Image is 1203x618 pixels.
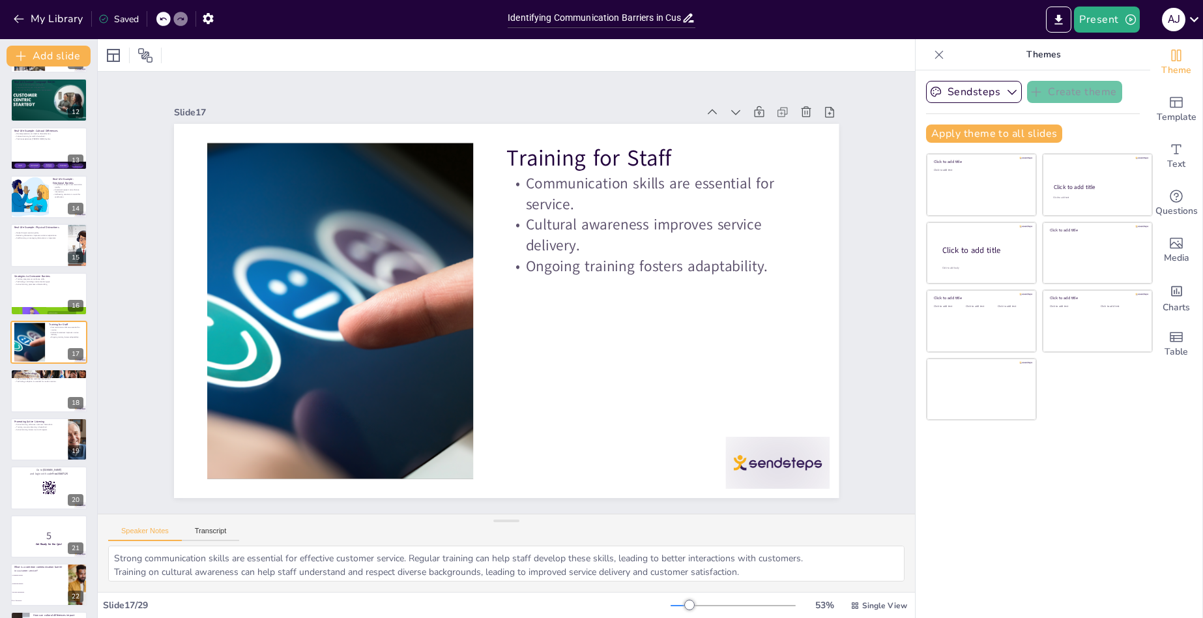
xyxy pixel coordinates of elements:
[14,89,83,91] p: Customer feedback is crucial for improvement.
[14,226,65,230] p: Real-Life Example: Physical Distractions
[934,169,1027,172] div: Click to add text
[68,591,83,602] div: 22
[68,542,83,554] div: 21
[10,272,87,316] div: 16
[10,466,87,509] div: 20
[10,127,87,170] div: 13
[1054,183,1140,191] div: Click to add title
[68,203,83,214] div: 14
[1074,7,1139,33] button: Present
[14,472,83,476] p: and login with code
[926,125,1062,143] button: Apply theme to all slides
[53,188,83,193] p: Emotional support can enhance interactions.
[10,515,87,558] div: 21
[10,78,87,121] div: 12
[68,106,83,118] div: 12
[934,159,1027,164] div: Click to add title
[68,154,83,166] div: 13
[998,305,1027,308] div: Click to add text
[14,529,83,543] p: 5
[10,175,87,218] div: 14
[14,138,83,140] p: Positive experiences [PERSON_NAME] loyalty.
[103,599,671,611] div: Slide 17 / 29
[1150,321,1202,368] div: Add a table
[14,426,65,428] p: Training on active listening is beneficial.
[942,244,1026,256] div: Click to add title
[98,13,139,25] div: Saved
[1027,81,1122,103] button: Create theme
[14,237,65,239] p: Staff training on managing distractions is important.
[10,418,87,461] div: 19
[1161,63,1191,78] span: Theme
[108,546,905,581] textarea: Strong communication skills are essential for effective customer service. Regular training can he...
[809,599,840,611] div: 53 %
[14,84,83,87] p: Incorrect orders lead to complaints.
[10,224,87,267] div: 15
[68,445,83,457] div: 19
[14,423,65,426] p: Active listening enhances customer interactions.
[457,61,747,221] p: Communication skills are essential for service.
[14,565,65,572] p: What is a common communication barrier in customer service?
[1101,305,1142,308] div: Click to add text
[14,129,83,133] p: Real-Life Example: Cultural Differences
[14,469,83,473] p: Go to
[108,527,182,541] button: Speaker Notes
[7,46,91,66] button: Add slide
[1163,301,1190,315] span: Charts
[49,331,83,336] p: Cultural awareness improves service delivery.
[934,305,963,308] div: Click to add text
[36,542,63,545] strong: Get Ready for the Quiz!
[1150,133,1202,180] div: Add text boxes
[1050,295,1143,301] div: Click to add title
[1150,180,1202,227] div: Get real-time input from your audience
[1164,251,1189,265] span: Media
[934,295,1027,301] div: Click to add title
[43,469,62,472] strong: [DOMAIN_NAME]
[14,375,83,377] p: Translation apps can facilitate communication.
[12,591,67,593] span: Physical distractions
[103,45,124,66] div: Layout
[1150,227,1202,274] div: Add images, graphics, shapes or video
[1167,157,1185,171] span: Text
[14,372,83,375] p: Utilizing Technology
[14,132,83,135] p: Misinterpretations can lead to dissatisfaction.
[14,80,83,84] p: Real-Life Example: Language Barrier
[182,527,240,541] button: Transcript
[14,274,83,278] p: Strategies to Overcome Barriers
[491,137,773,278] p: Ongoing training fosters adaptability.
[49,336,83,338] p: Ongoing training fosters adaptability.
[10,369,87,412] div: 18
[474,99,764,259] p: Cultural awareness improves service delivery.
[14,87,83,89] p: Language training can mitigate issues.
[445,34,731,184] p: Training for Staff
[926,81,1022,103] button: Sendsteps
[68,300,83,312] div: 16
[942,266,1024,269] div: Click to add body
[1162,8,1185,31] div: A J
[1050,228,1143,233] div: Click to add title
[14,379,83,382] p: Technology adoption is essential for modern service.
[1157,110,1196,125] span: Template
[14,135,83,138] p: Cultural training for staff is beneficial.
[1046,7,1071,33] button: Export to PowerPoint
[862,600,907,611] span: Single View
[1150,274,1202,321] div: Add charts and graphs
[68,252,83,263] div: 15
[138,48,153,63] span: Position
[10,8,89,29] button: My Library
[10,563,87,606] div: 22
[14,235,65,237] p: Reducing distractions improves customer experience.
[966,305,995,308] div: Click to add text
[68,348,83,360] div: 17
[1150,86,1202,133] div: Add ready made slides
[12,583,67,584] span: Emotional barriers
[14,232,65,235] p: Noise disrupts service quality.
[68,494,83,506] div: 20
[53,184,83,188] p: Frustration impacts communication quality.
[10,321,87,364] div: 17
[949,39,1137,70] p: Themes
[126,44,611,269] div: Slide 17
[12,600,67,601] span: All of the above
[12,575,67,576] span: Language barriers
[14,280,83,283] p: Technology can bridge communication gaps.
